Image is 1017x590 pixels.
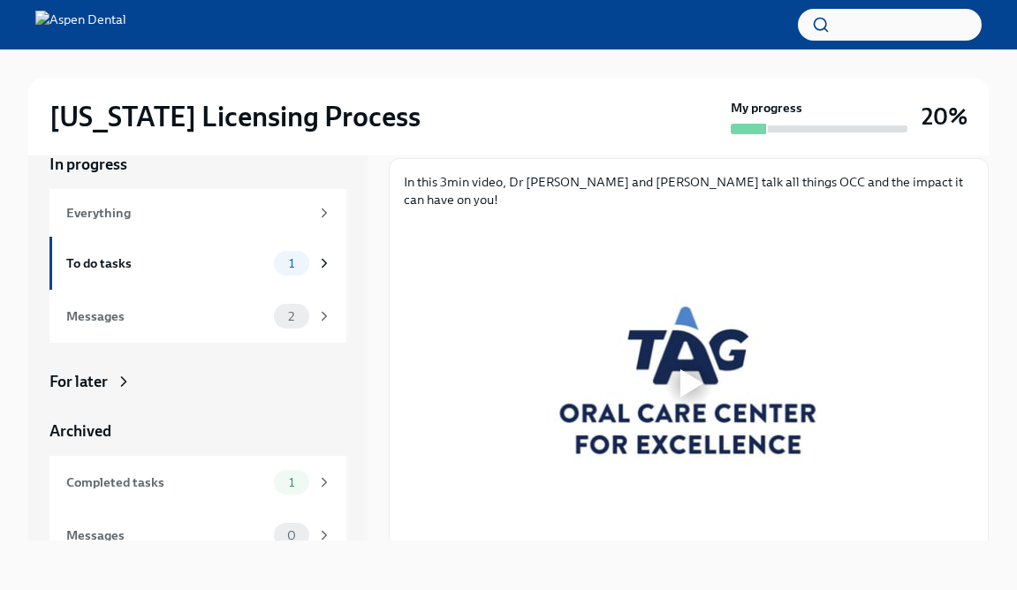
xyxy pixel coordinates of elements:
[404,173,974,208] p: In this 3min video, Dr [PERSON_NAME] and [PERSON_NAME] talk all things OCC and the impact it can ...
[922,101,968,132] h3: 20%
[49,237,346,290] a: To do tasks1
[66,306,267,326] div: Messages
[66,526,267,545] div: Messages
[49,371,346,392] a: For later
[277,310,305,323] span: 2
[66,203,309,223] div: Everything
[49,420,346,442] a: Archived
[66,473,267,492] div: Completed tasks
[49,290,346,343] a: Messages2
[35,11,126,39] img: Aspen Dental
[49,371,108,392] div: For later
[278,476,305,489] span: 1
[278,257,305,270] span: 1
[66,253,267,273] div: To do tasks
[277,529,307,542] span: 0
[49,456,346,509] a: Completed tasks1
[49,154,346,175] a: In progress
[731,99,802,117] strong: My progress
[49,189,346,237] a: Everything
[49,99,421,134] h2: [US_STATE] Licensing Process
[49,509,346,562] a: Messages0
